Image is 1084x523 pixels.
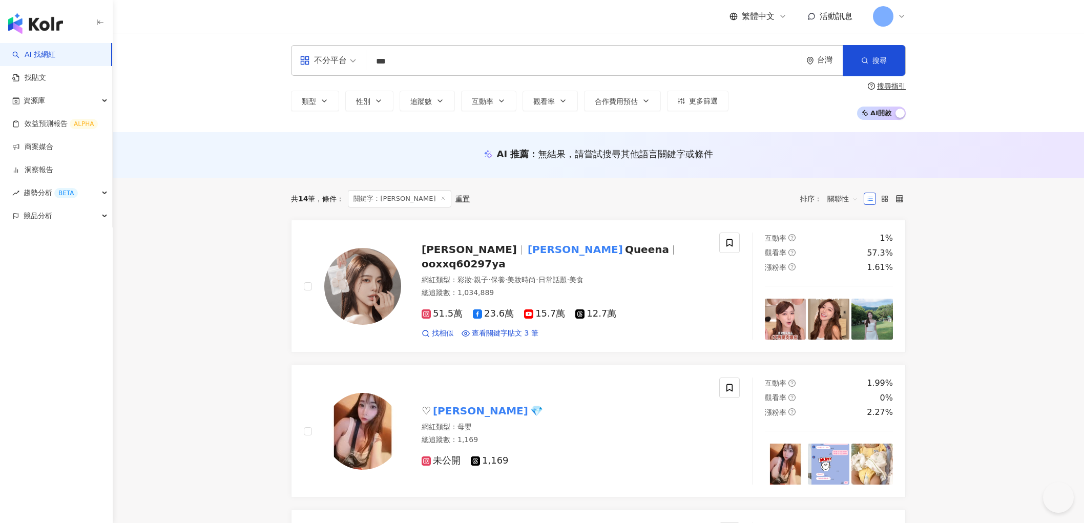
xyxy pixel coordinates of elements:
[457,276,472,284] span: 彩妝
[625,243,669,256] span: Queena
[474,276,488,284] span: 親子
[497,148,714,160] div: AI 推薦 ：
[765,263,786,271] span: 漲粉率
[742,11,775,22] span: 繁體中文
[872,56,887,65] span: 搜尋
[24,89,45,112] span: 資源庫
[472,97,493,106] span: 互動率
[595,97,638,106] span: 合作費用預估
[291,220,906,352] a: KOL Avatar[PERSON_NAME][PERSON_NAME]Queenaooxxq60297ya網紅類型：彩妝·親子·保養·美妝時尚·日常話題·美食總追蹤數：1,034,88951....
[788,408,796,415] span: question-circle
[880,233,893,244] div: 1%
[877,82,906,90] div: 搜尋指引
[422,405,431,417] span: ♡
[530,405,543,417] span: 💎
[422,308,463,319] span: 51.5萬
[851,444,893,485] img: post-image
[422,288,707,298] div: 總追蹤數 ： 1,034,889
[422,422,707,432] div: 網紅類型 ：
[827,191,858,207] span: 關聯性
[575,308,616,319] span: 12.7萬
[526,241,625,258] mark: [PERSON_NAME]
[488,276,490,284] span: ·
[8,13,63,34] img: logo
[302,97,316,106] span: 類型
[422,275,707,285] div: 網紅類型 ：
[24,204,52,227] span: 競品分析
[689,97,718,105] span: 更多篩選
[324,248,401,325] img: KOL Avatar
[422,455,461,466] span: 未公開
[765,234,786,242] span: 互動率
[851,299,893,340] img: post-image
[12,73,46,83] a: 找貼文
[808,299,849,340] img: post-image
[491,276,505,284] span: 保養
[788,263,796,270] span: question-circle
[523,91,578,111] button: 觀看率
[868,82,875,90] span: question-circle
[12,165,53,175] a: 洞察報告
[667,91,728,111] button: 更多篩選
[806,57,814,65] span: environment
[300,52,347,69] div: 不分平台
[461,91,516,111] button: 互動率
[765,444,806,485] img: post-image
[765,408,786,416] span: 漲粉率
[356,97,370,106] span: 性別
[765,393,786,402] span: 觀看率
[765,248,786,257] span: 觀看率
[24,181,78,204] span: 趨勢分析
[410,97,432,106] span: 追蹤數
[788,380,796,387] span: question-circle
[298,195,308,203] span: 14
[538,149,713,159] span: 無結果，請嘗試搜尋其他語言關鍵字或條件
[315,195,344,203] span: 條件 ：
[1043,482,1074,513] iframe: Help Scout Beacon - Open
[457,423,472,431] span: 母嬰
[880,392,893,404] div: 0%
[507,276,536,284] span: 美妝時尚
[867,378,893,389] div: 1.99%
[533,97,555,106] span: 觀看率
[12,142,53,152] a: 商案媒合
[462,328,538,339] a: 查看關鍵字貼文 3 筆
[800,191,864,207] div: 排序：
[455,195,470,203] div: 重置
[12,190,19,197] span: rise
[765,379,786,387] span: 互動率
[471,455,509,466] span: 1,169
[472,276,474,284] span: ·
[505,276,507,284] span: ·
[473,308,514,319] span: 23.6萬
[345,91,393,111] button: 性別
[291,365,906,497] a: KOL Avatar♡[PERSON_NAME]💎網紅類型：母嬰總追蹤數：1,169未公開1,169互動率question-circle1.99%觀看率question-circle0%漲粉率q...
[867,262,893,273] div: 1.61%
[422,243,517,256] span: [PERSON_NAME]
[765,299,806,340] img: post-image
[291,91,339,111] button: 類型
[817,56,843,65] div: 台灣
[867,407,893,418] div: 2.27%
[569,276,583,284] span: 美食
[422,258,506,270] span: ooxxq60297ya
[524,308,565,319] span: 15.7萬
[54,188,78,198] div: BETA
[348,190,451,207] span: 關鍵字：[PERSON_NAME]
[324,393,401,470] img: KOL Avatar
[843,45,905,76] button: 搜尋
[291,195,315,203] div: 共 筆
[422,328,453,339] a: 找相似
[788,234,796,241] span: question-circle
[300,55,310,66] span: appstore
[808,444,849,485] img: post-image
[431,403,530,419] mark: [PERSON_NAME]
[422,435,707,445] div: 總追蹤數 ： 1,169
[472,328,538,339] span: 查看關鍵字貼文 3 筆
[400,91,455,111] button: 追蹤數
[12,119,98,129] a: 效益預測報告ALPHA
[567,276,569,284] span: ·
[584,91,661,111] button: 合作費用預估
[432,328,453,339] span: 找相似
[538,276,567,284] span: 日常話題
